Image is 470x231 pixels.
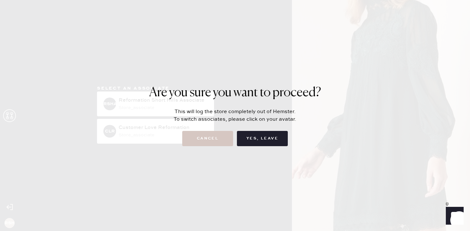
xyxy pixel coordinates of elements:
div: This will log the store completely out of Hemster. To switch associates, please click on your ava... [149,108,321,123]
button: Cancel [182,131,233,146]
iframe: Front Chat [440,202,467,230]
button: Yes, Leave [237,131,288,146]
h1: Are you sure you want to proceed? [149,85,321,100]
